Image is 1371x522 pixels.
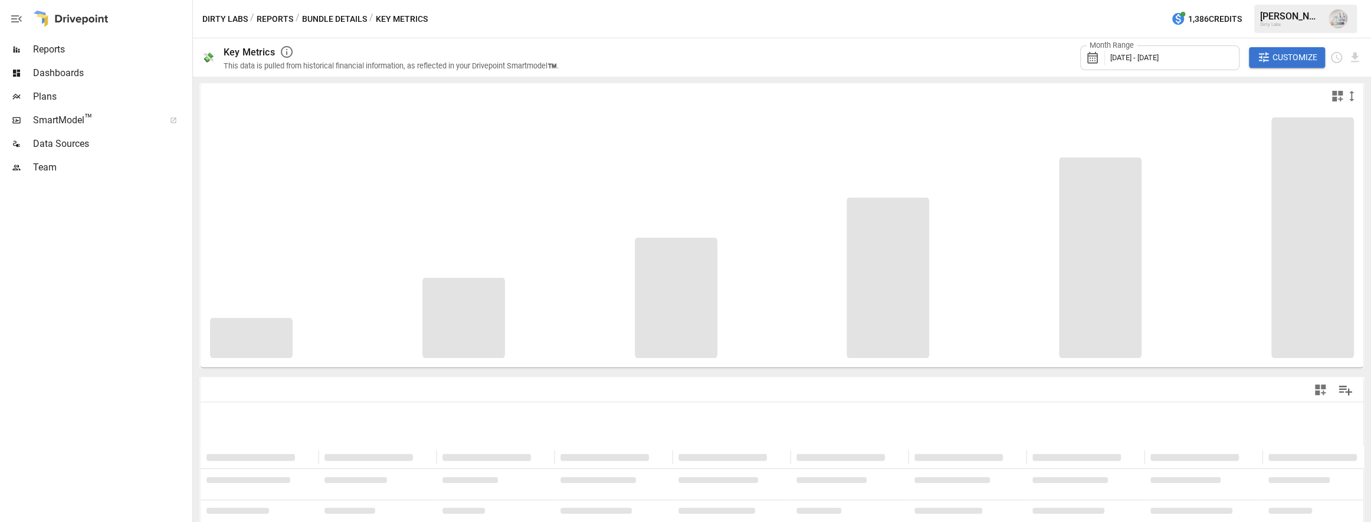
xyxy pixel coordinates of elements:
span: Plans [33,90,190,104]
button: Sort [1004,449,1021,465]
span: Team [33,160,190,175]
button: Sort [768,449,785,465]
span: Customize [1272,50,1317,65]
label: Month Range [1087,40,1137,51]
button: Sort [1122,449,1139,465]
div: / [369,12,373,27]
button: Sort [650,449,667,465]
div: [PERSON_NAME] [1260,11,1321,22]
div: This data is pulled from historical financial information, as reflected in your Drivepoint Smartm... [224,61,559,70]
span: ™ [84,111,93,126]
button: Sort [296,449,313,465]
button: Sort [1240,449,1257,465]
div: / [250,12,254,27]
div: Dirty Labs [1260,22,1321,27]
span: 1,386 Credits [1188,12,1242,27]
button: Manage Columns [1332,377,1359,403]
button: Sort [532,449,549,465]
span: Dashboards [33,66,190,80]
div: Key Metrics [224,47,275,58]
div: 💸 [202,52,214,63]
button: Sort [414,449,431,465]
div: / [296,12,300,27]
span: SmartModel [33,113,157,127]
img: Emmanuelle Johnson [1329,9,1347,28]
button: Schedule report [1330,51,1343,64]
button: Reports [257,12,293,27]
button: Customize [1249,47,1326,68]
button: Download report [1348,51,1362,64]
span: Reports [33,42,190,57]
button: Bundle Details [302,12,367,27]
span: [DATE] - [DATE] [1110,53,1159,62]
button: 1,386Credits [1166,8,1247,30]
button: Dirty Labs [202,12,248,27]
span: Data Sources [33,137,190,151]
button: Emmanuelle Johnson [1321,2,1354,35]
button: Sort [886,449,903,465]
